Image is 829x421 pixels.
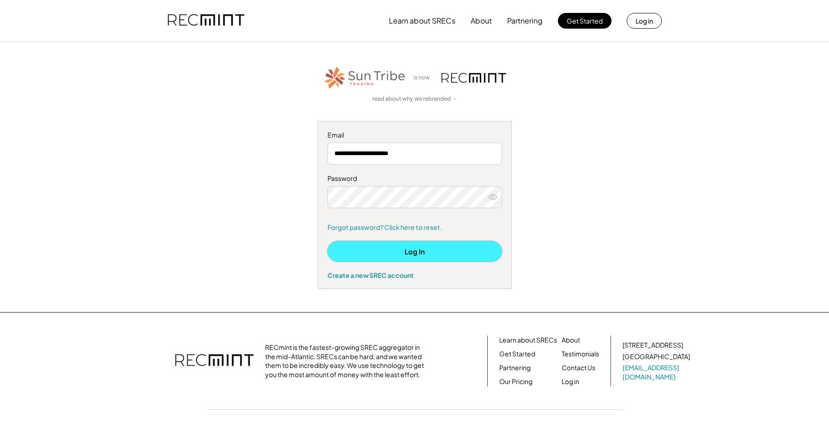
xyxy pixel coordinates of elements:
[499,336,557,345] a: Learn about SRECs
[175,345,254,377] img: recmint-logotype%403x.png
[372,95,457,103] a: read about why we rebranded →
[507,12,543,30] button: Partnering
[499,377,532,386] a: Our Pricing
[327,223,502,232] a: Forgot password? Click here to reset.
[562,336,580,345] a: About
[411,74,437,82] div: is now
[327,174,502,183] div: Password
[327,271,502,279] div: Create a new SREC account
[562,363,595,373] a: Contact Us
[562,377,579,386] a: Log in
[623,341,683,350] div: [STREET_ADDRESS]
[499,363,531,373] a: Partnering
[471,12,492,30] button: About
[623,363,692,381] a: [EMAIL_ADDRESS][DOMAIN_NAME]
[389,12,455,30] button: Learn about SRECs
[327,131,502,140] div: Email
[265,343,429,379] div: RECmint is the fastest-growing SREC aggregator in the mid-Atlantic. SRECs can be hard, and we wan...
[168,5,244,36] img: recmint-logotype%403x.png
[627,13,662,29] button: Log in
[499,349,535,359] a: Get Started
[623,352,690,361] div: [GEOGRAPHIC_DATA]
[562,349,599,359] a: Testimonials
[558,13,611,29] button: Get Started
[323,65,406,90] img: STT_Horizontal_Logo%2B-%2BColor.png
[442,73,506,83] img: recmint-logotype%403x.png
[327,241,502,262] button: Log In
